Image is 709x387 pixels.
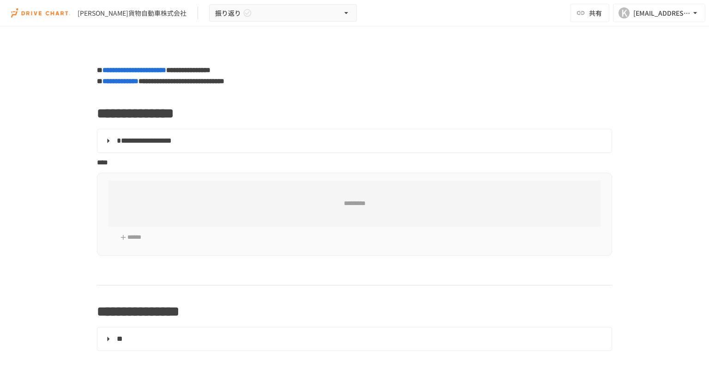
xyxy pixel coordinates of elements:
[619,7,630,18] div: K
[11,6,70,20] img: i9VDDS9JuLRLX3JIUyK59LcYp6Y9cayLPHs4hOxMB9W
[589,8,602,18] span: 共有
[571,4,609,22] button: 共有
[209,4,357,22] button: 振り返り
[215,7,241,19] span: 振り返り
[633,7,691,19] div: [EMAIL_ADDRESS][DOMAIN_NAME]
[78,8,186,18] div: [PERSON_NAME]貨物自動車株式会社
[613,4,705,22] button: K[EMAIL_ADDRESS][DOMAIN_NAME]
